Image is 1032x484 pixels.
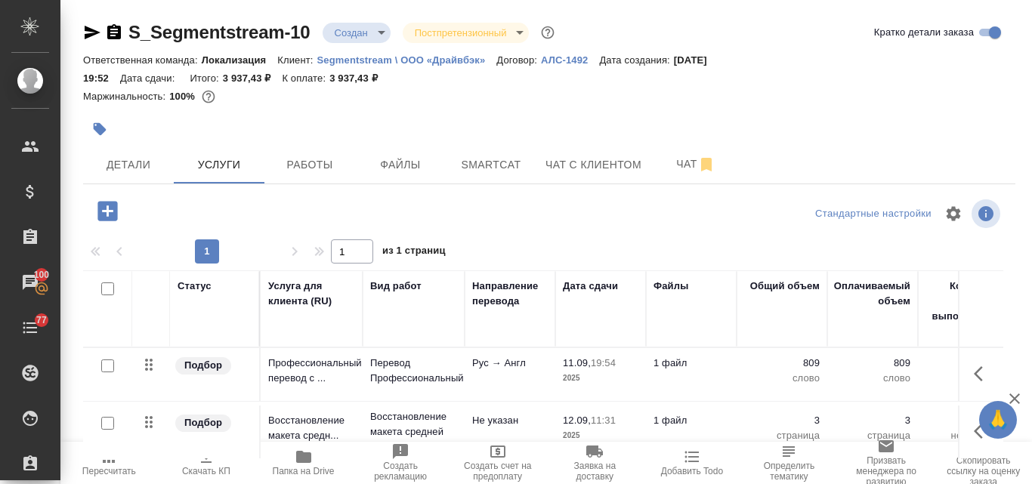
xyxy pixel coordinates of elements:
button: Показать кнопки [965,413,1001,449]
p: Дата создания: [599,54,673,66]
p: 3 937,43 ₽ [329,72,389,84]
button: Скопировать ссылку на оценку заказа [935,442,1032,484]
div: Оплачиваемый объем [834,279,910,309]
p: 809 [835,356,910,371]
a: АЛС-1492 [541,53,599,66]
button: Добавить тэг [83,113,116,146]
button: Призвать менеджера по развитию [838,442,935,484]
span: Определить тематику [749,461,829,482]
p: слово [925,371,1001,386]
p: 10 [925,413,1001,428]
p: Не указан [472,413,548,428]
a: S_Segmentstream-10 [128,22,311,42]
p: 100% [169,91,199,102]
span: Чат [660,155,732,174]
a: 77 [4,309,57,347]
p: Рус → Англ [472,356,548,371]
a: Segmentstream \ ООО «Драйвбэк» [317,53,497,66]
span: Настроить таблицу [935,196,972,232]
button: Определить тематику [740,442,838,484]
p: слово [744,371,820,386]
p: Локализация [202,54,278,66]
p: Профессиональный перевод с ... [268,356,355,386]
p: 3 [744,413,820,428]
div: Общий объем [750,279,820,294]
button: Создать рекламацию [352,442,450,484]
button: Добавить Todo [644,442,741,484]
svg: Отписаться [697,156,715,174]
p: Восстановление макета средн... [268,413,355,443]
p: Клиент: [277,54,317,66]
span: 100 [25,267,59,282]
span: Посмотреть информацию [972,199,1003,228]
p: страница [835,428,910,443]
span: из 1 страниц [382,242,446,264]
div: Создан [323,23,391,43]
p: 3 [835,413,910,428]
p: 1 файл [653,413,729,428]
span: Создать счет на предоплату [458,461,537,482]
p: Ответственная команда: [83,54,202,66]
span: Создать рекламацию [361,461,440,482]
span: Скачать КП [182,466,230,476]
p: 2025 [563,428,638,443]
button: Скопировать ссылку [105,23,123,42]
p: не указано [925,428,1001,443]
span: Кратко детали заказа [874,25,974,40]
p: Договор: [496,54,541,66]
p: Дата сдачи: [120,72,178,84]
p: Итого: [190,72,222,84]
button: Показать кнопки [965,356,1001,392]
p: 2025 [563,371,638,386]
p: К оплате: [282,72,329,84]
p: Перевод Профессиональный [370,356,457,386]
div: Файлы [653,279,688,294]
p: Segmentstream \ ООО «Драйвбэк» [317,54,497,66]
button: Пересчитать [60,442,158,484]
p: 1 файл [653,356,729,371]
button: Заявка на доставку [546,442,644,484]
div: Кол-во ед. изм., выполняемое в час [925,279,1001,339]
div: Направление перевода [472,279,548,309]
p: 11:31 [591,415,616,426]
button: Постпретензионный [410,26,511,39]
div: Дата сдачи [563,279,618,294]
p: страница [744,428,820,443]
p: 250 [925,356,1001,371]
span: Smartcat [455,156,527,174]
p: слово [835,371,910,386]
p: 809 [744,356,820,371]
span: Услуги [183,156,255,174]
button: Скопировать ссылку для ЯМессенджера [83,23,101,42]
button: Создать счет на предоплату [449,442,546,484]
button: Создан [330,26,372,39]
span: Пересчитать [82,466,136,476]
p: АЛС-1492 [541,54,599,66]
p: 11.09, [563,357,591,368]
a: 100 [4,264,57,301]
div: split button [811,202,935,226]
p: 12.09, [563,415,591,426]
button: 0.00 RUB; [199,87,218,106]
p: Восстановление макета средней сложнос... [370,409,457,455]
div: Услуга для клиента (RU) [268,279,355,309]
div: Создан [403,23,530,43]
button: Папка на Drive [255,442,352,484]
p: Маржинальность: [83,91,169,102]
p: 19:54 [591,357,616,368]
button: Скачать КП [158,442,255,484]
p: Подбор [184,358,222,373]
button: Добавить услугу [87,196,128,227]
span: Детали [92,156,165,174]
div: Статус [178,279,212,294]
p: 3 937,43 ₽ [223,72,283,84]
span: Добавить Todo [661,466,723,476]
span: Заявка на доставку [555,461,635,482]
div: Вид работ [370,279,422,294]
span: Работы [273,156,346,174]
span: 🙏 [985,404,1011,436]
span: 77 [27,313,56,328]
button: 🙏 [979,401,1017,439]
span: Файлы [364,156,437,174]
button: Доп статусы указывают на важность/срочность заказа [538,23,558,42]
